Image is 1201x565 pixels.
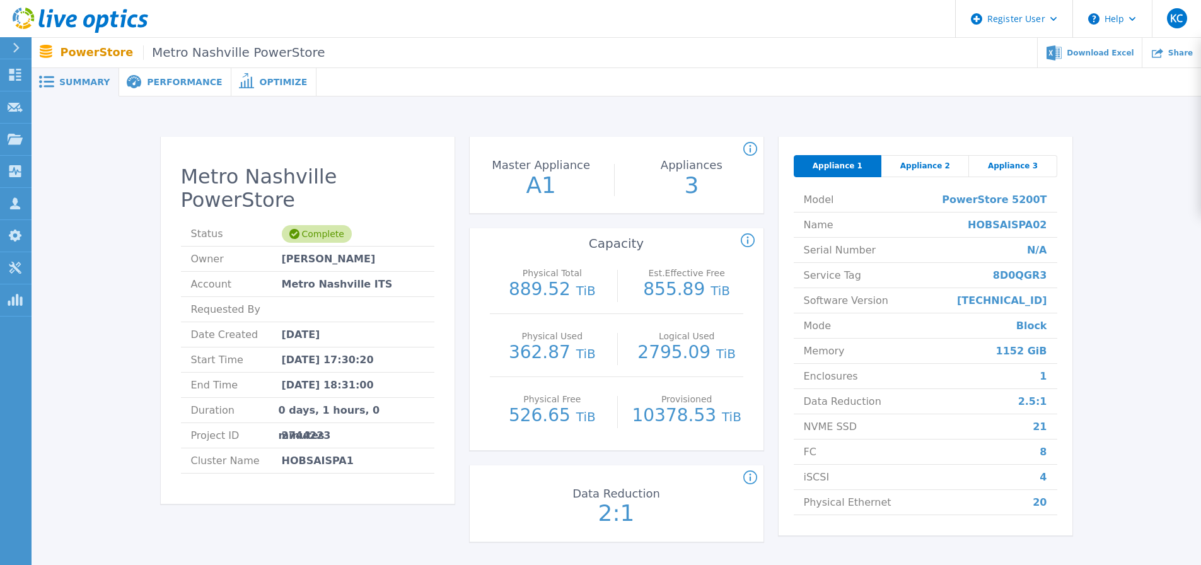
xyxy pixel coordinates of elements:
[1040,364,1047,388] span: 1
[576,283,596,298] span: TiB
[191,297,282,322] span: Requested By
[630,344,743,363] p: 2795.09
[499,269,605,277] p: Physical Total
[499,395,605,404] p: Physical Free
[147,78,222,86] span: Performance
[1067,49,1134,57] span: Download Excel
[722,409,741,424] span: TiB
[711,283,730,298] span: TiB
[191,322,282,347] span: Date Created
[191,247,282,271] span: Owner
[804,440,816,464] span: FC
[968,213,1047,237] span: HOBSAISPA02
[259,78,307,86] span: Optimize
[1027,238,1047,262] span: N/A
[634,269,740,277] p: Est.Effective Free
[282,373,374,397] span: [DATE] 18:31:00
[634,395,740,404] p: Provisioned
[804,213,833,237] span: Name
[473,160,608,171] p: Master Appliance
[282,247,376,271] span: [PERSON_NAME]
[282,448,354,473] span: HOBSAISPA1
[1033,490,1047,515] span: 20
[1040,440,1047,464] span: 8
[143,45,325,60] span: Metro Nashville PowerStore
[496,407,609,426] p: 526.65
[804,263,861,288] span: Service Tag
[804,465,830,489] span: iSCSI
[279,398,424,422] span: 0 days, 1 hours, 0 minutes
[804,238,876,262] span: Serial Number
[282,272,393,296] span: Metro Nashville ITS
[996,339,1047,363] span: 1152 GiB
[576,346,596,361] span: TiB
[59,78,110,86] span: Summary
[942,187,1047,212] span: PowerStore 5200T
[1033,414,1047,439] span: 21
[191,347,282,372] span: Start Time
[957,288,1047,313] span: [TECHNICAL_ID]
[804,313,832,338] span: Mode
[548,488,683,499] p: Data Reduction
[630,407,743,426] p: 10378.53
[624,160,759,171] p: Appliances
[988,161,1038,171] span: Appliance 3
[496,344,609,363] p: 362.87
[634,332,740,341] p: Logical Used
[804,389,881,414] span: Data Reduction
[804,414,857,439] span: NVME SSD
[630,281,743,300] p: 855.89
[804,187,834,212] span: Model
[993,263,1047,288] span: 8D0QGR3
[1168,49,1193,57] span: Share
[900,161,950,171] span: Appliance 2
[191,448,282,473] span: Cluster Name
[282,423,331,448] span: 2744223
[191,221,282,246] span: Status
[621,174,762,197] p: 3
[1170,13,1183,23] span: KC
[1016,313,1047,338] span: Block
[716,346,736,361] span: TiB
[576,409,596,424] span: TiB
[191,373,282,397] span: End Time
[499,332,605,341] p: Physical Used
[191,423,282,448] span: Project ID
[61,45,325,60] p: PowerStore
[282,322,320,347] span: [DATE]
[1018,389,1047,414] span: 2.5:1
[804,288,888,313] span: Software Version
[496,281,609,300] p: 889.52
[546,502,687,525] p: 2:1
[470,174,612,197] p: A1
[804,364,858,388] span: Enclosures
[804,490,891,515] span: Physical Ethernet
[282,225,352,243] div: Complete
[804,339,845,363] span: Memory
[813,161,862,171] span: Appliance 1
[191,272,282,296] span: Account
[181,165,434,212] h2: Metro Nashville PowerStore
[191,398,279,422] span: Duration
[1040,465,1047,489] span: 4
[282,347,374,372] span: [DATE] 17:30:20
